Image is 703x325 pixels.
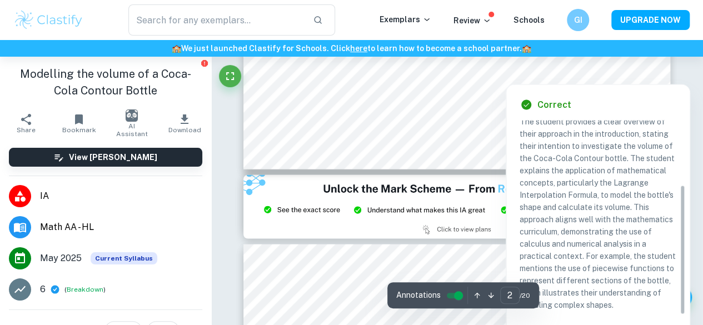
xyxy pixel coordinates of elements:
[520,291,530,301] span: / 20
[453,14,491,27] p: Review
[126,109,138,122] img: AI Assistant
[537,98,571,112] h6: Correct
[567,9,589,31] button: GI
[128,4,304,36] input: Search for any exemplars...
[40,283,46,296] p: 6
[611,10,690,30] button: UPGRADE NOW
[2,42,701,54] h6: We just launched Clastify for Schools. Click to learn how to become a school partner.
[380,13,431,26] p: Exemplars
[219,65,241,87] button: Fullscreen
[522,44,531,53] span: 🏫
[17,126,36,134] span: Share
[9,148,202,167] button: View [PERSON_NAME]
[40,252,82,265] span: May 2025
[13,9,84,31] img: Clastify logo
[40,189,202,203] span: IA
[168,126,201,134] span: Download
[53,108,106,139] button: Bookmark
[67,284,103,294] button: Breakdown
[106,108,158,139] button: AI Assistant
[243,175,670,239] img: Ad
[158,108,211,139] button: Download
[62,126,96,134] span: Bookmark
[64,284,106,295] span: ( )
[91,252,157,264] span: Current Syllabus
[9,66,202,99] h1: Modelling the volume of a Coca-Cola Contour Bottle
[201,59,209,67] button: Report issue
[172,44,181,53] span: 🏫
[69,151,157,163] h6: View [PERSON_NAME]
[572,14,585,26] h6: GI
[396,289,441,301] span: Annotations
[513,16,545,24] a: Schools
[40,221,202,234] span: Math AA - HL
[350,44,367,53] a: here
[520,116,676,311] p: The student provides a clear overview of their approach in the introduction, stating their intent...
[112,122,152,138] span: AI Assistant
[91,252,157,264] div: This exemplar is based on the current syllabus. Feel free to refer to it for inspiration/ideas wh...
